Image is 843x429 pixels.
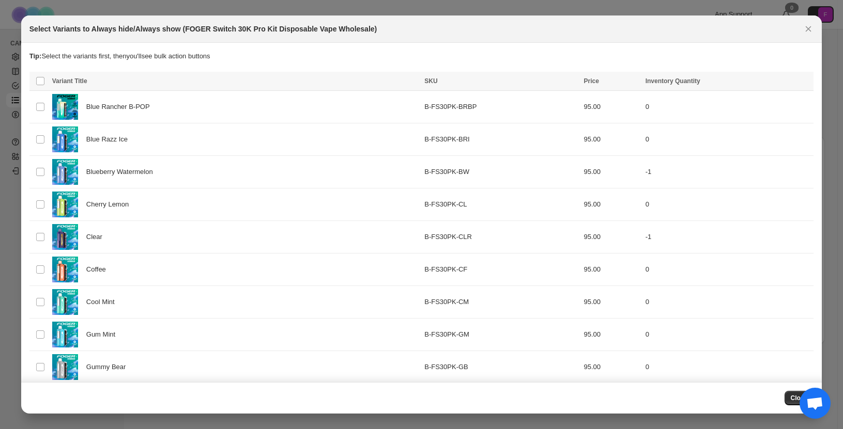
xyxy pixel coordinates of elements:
[581,351,642,384] td: 95.00
[642,156,814,188] td: -1
[52,192,78,217] img: foger_switch_pro_30k_disposable_vape_vape_wholesale_vapes_disposables_Wholesaler_CHERRY_LEMON.jpg
[421,319,580,351] td: B-FS30PK-GM
[421,286,580,319] td: B-FS30PK-CM
[581,91,642,123] td: 95.00
[86,102,155,112] span: Blue Rancher B-POP
[785,391,814,405] button: Close
[421,253,580,286] td: B-FS30PK-CF
[52,354,78,380] img: foger_switch_pro_30k_disposable_vape_vape_wholesale_vapes_disposables_Wholesaler_GUMMY_BEAR.jpg
[29,24,377,34] h2: Select Variants to Always hide/Always show (FOGER Switch 30K Pro Kit Disposable Vape Wholesale)
[801,22,816,36] button: Close
[642,351,814,384] td: 0
[29,51,814,61] p: Select the variants first, then you'll see bulk action buttons
[581,188,642,221] td: 95.00
[424,77,437,85] span: SKU
[642,123,814,156] td: 0
[642,188,814,221] td: 0
[52,126,78,152] img: foger_switch_pro_30k_disposable_vape_vape_wholesale_vapes_disposables_Wholesaler_BLUE_RAZZ_ICE.jpg
[421,91,580,123] td: B-FS30PK-BRBP
[52,289,78,315] img: foger_switch_pro_30k_disposable_vape_vape_wholesale_vapes_disposables_Wholesaler_COOL_MINT.jpg
[86,329,121,340] span: Gum Mint
[86,297,120,307] span: Cool Mint
[86,232,108,242] span: Clear
[52,224,78,250] img: clear_86cce9b7-be46-42b9-b03d-b8e55ab1fd08.jpg
[52,322,78,347] img: foger_switch_pro_30k_disposable_vape_vape_wholesale_vapes_disposables_Wholesaler_GUM_MINT.jpg
[86,167,159,177] span: Blueberry Watermelon
[642,319,814,351] td: 0
[86,134,133,145] span: Blue Razz Ice
[52,77,87,85] span: Variant Title
[642,221,814,253] td: -1
[646,77,700,85] span: Inventory Quantity
[421,351,580,384] td: B-FS30PK-GB
[581,156,642,188] td: 95.00
[581,123,642,156] td: 95.00
[581,253,642,286] td: 95.00
[584,77,599,85] span: Price
[581,319,642,351] td: 95.00
[52,94,78,120] img: blue_rancher_b-pop.jpg
[421,156,580,188] td: B-FS30PK-BW
[791,394,808,402] span: Close
[421,221,580,253] td: B-FS30PK-CLR
[86,199,134,210] span: Cherry Lemon
[581,221,642,253] td: 95.00
[29,52,42,60] strong: Tip:
[642,91,814,123] td: 0
[421,188,580,221] td: B-FS30PK-CL
[642,253,814,286] td: 0
[800,388,831,419] a: 开放式聊天
[86,362,131,372] span: Gummy Bear
[642,286,814,319] td: 0
[581,286,642,319] td: 95.00
[52,257,78,282] img: foger_switch_pro_30k_disposable_vape_vape_wholesale_vapes_disposables_Wholesaler_COFFEE.jpg
[86,264,112,275] span: Coffee
[52,159,78,185] img: foger_switch_pro_30k_disposable_vape_vape_wholesale_vapes_disposables_Wholesaler_BLUE_BERRY_WATER...
[421,123,580,156] td: B-FS30PK-BRI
